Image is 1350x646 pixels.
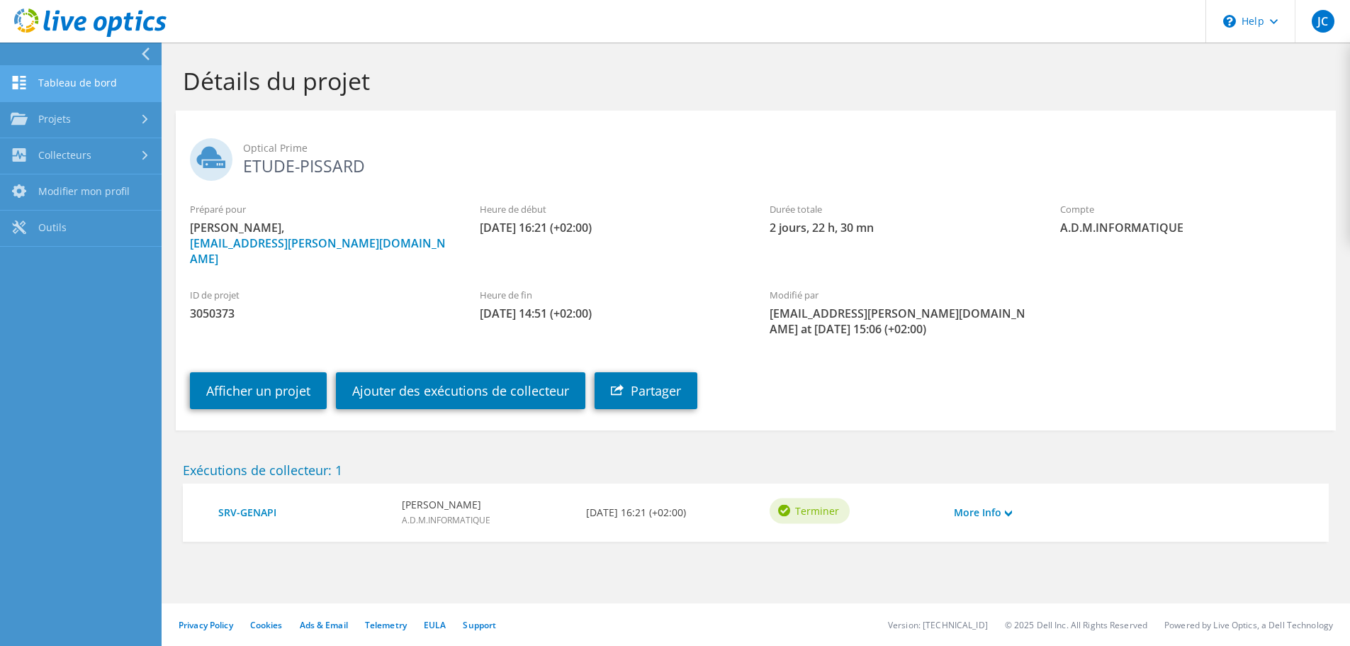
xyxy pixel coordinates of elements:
[1005,619,1147,631] li: © 2025 Dell Inc. All Rights Reserved
[402,514,490,526] span: A.D.M.INFORMATIQUE
[480,202,741,216] label: Heure de début
[954,505,1012,520] a: More Info
[888,619,988,631] li: Version: [TECHNICAL_ID]
[770,306,1031,337] span: [EMAIL_ADDRESS][PERSON_NAME][DOMAIN_NAME] at [DATE] 15:06 (+02:00)
[1060,220,1322,235] span: A.D.M.INFORMATIQUE
[770,220,1031,235] span: 2 jours, 22 h, 30 mn
[402,497,490,513] b: [PERSON_NAME]
[218,505,388,520] a: SRV-GENAPI
[1223,15,1236,28] svg: \n
[463,619,496,631] a: Support
[190,306,451,321] span: 3050373
[365,619,407,631] a: Telemetry
[424,619,446,631] a: EULA
[1312,10,1334,33] span: JC
[190,220,451,267] span: [PERSON_NAME],
[480,288,741,302] label: Heure de fin
[795,503,839,518] span: Terminer
[250,619,283,631] a: Cookies
[770,288,1031,302] label: Modifié par
[190,202,451,216] label: Préparé pour
[480,306,741,321] span: [DATE] 14:51 (+02:00)
[190,235,446,267] a: [EMAIL_ADDRESS][PERSON_NAME][DOMAIN_NAME]
[770,202,1031,216] label: Durée totale
[190,288,451,302] label: ID de projet
[190,372,327,409] a: Afficher un projet
[1164,619,1333,631] li: Powered by Live Optics, a Dell Technology
[1060,202,1322,216] label: Compte
[480,220,741,235] span: [DATE] 16:21 (+02:00)
[586,505,686,520] b: [DATE] 16:21 (+02:00)
[183,66,1322,96] h1: Détails du projet
[300,619,348,631] a: Ads & Email
[179,619,233,631] a: Privacy Policy
[595,372,697,409] a: Partager
[183,462,1329,478] h2: Exécutions de collecteur: 1
[336,372,585,409] a: Ajouter des exécutions de collecteur
[190,138,1322,174] h2: ETUDE-PISSARD
[243,140,1322,156] span: Optical Prime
